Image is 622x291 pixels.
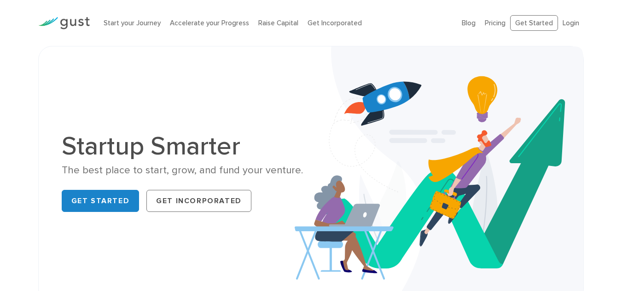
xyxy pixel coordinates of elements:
[510,15,558,31] a: Get Started
[170,19,249,27] a: Accelerate your Progress
[258,19,298,27] a: Raise Capital
[308,19,362,27] a: Get Incorporated
[462,19,476,27] a: Blog
[38,17,90,29] img: Gust Logo
[104,19,161,27] a: Start your Journey
[563,19,579,27] a: Login
[62,190,140,212] a: Get Started
[62,133,304,159] h1: Startup Smarter
[485,19,506,27] a: Pricing
[62,164,304,177] div: The best place to start, grow, and fund your venture.
[146,190,251,212] a: Get Incorporated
